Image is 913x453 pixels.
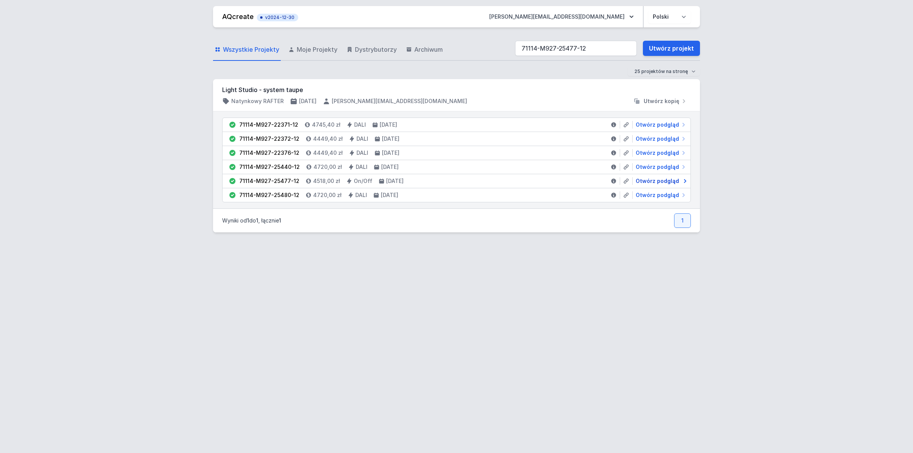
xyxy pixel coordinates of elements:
[247,217,249,224] span: 1
[633,191,687,199] a: Otwórz podgląd
[633,135,687,143] a: Otwórz podgląd
[239,121,298,129] div: 71114-M927-22371-12
[222,217,281,224] p: Wyniki od do , łącznie
[648,10,691,24] select: Wybierz język
[356,163,367,171] h4: DALI
[287,39,339,61] a: Moje Projekty
[633,163,687,171] a: Otwórz podgląd
[674,213,691,228] a: 1
[345,39,398,61] a: Dystrybutorzy
[279,217,281,224] span: 1
[313,177,340,185] h4: 4518,00 zł
[312,121,340,129] h4: 4745,40 zł
[636,121,679,129] span: Otwórz podgląd
[257,12,298,21] button: v2024-12-30
[386,177,404,185] h4: [DATE]
[213,39,281,61] a: Wszystkie Projekty
[355,45,397,54] span: Dystrybutorzy
[515,41,637,56] input: Szukaj wśród projektów i wersji...
[636,177,679,185] span: Otwórz podgląd
[381,163,399,171] h4: [DATE]
[636,163,679,171] span: Otwórz podgląd
[633,149,687,157] a: Otwórz podgląd
[404,39,444,61] a: Archiwum
[239,163,300,171] div: 71114-M927-25440-12
[356,135,368,143] h4: DALI
[299,97,317,105] h4: [DATE]
[380,121,397,129] h4: [DATE]
[231,97,284,105] h4: Natynkowy RAFTER
[261,14,294,21] span: v2024-12-30
[643,41,700,56] a: Utwórz projekt
[381,191,398,199] h4: [DATE]
[355,191,367,199] h4: DALI
[644,97,679,105] span: Utwórz kopię
[633,177,687,185] a: Otwórz podgląd
[222,85,691,94] h3: Light Studio - system taupe
[239,177,299,185] div: 71114-M927-25477-12
[313,191,342,199] h4: 4720,00 zł
[313,135,343,143] h4: 4449,40 zł
[382,149,399,157] h4: [DATE]
[239,149,299,157] div: 71114-M927-22376-12
[483,10,640,24] button: [PERSON_NAME][EMAIL_ADDRESS][DOMAIN_NAME]
[222,13,254,21] a: AQcreate
[297,45,337,54] span: Moje Projekty
[239,135,299,143] div: 71114-M927-22372-12
[239,191,299,199] div: 71114-M927-25480-12
[633,121,687,129] a: Otwórz podgląd
[332,97,467,105] h4: [PERSON_NAME][EMAIL_ADDRESS][DOMAIN_NAME]
[382,135,399,143] h4: [DATE]
[414,45,443,54] span: Archiwum
[223,45,279,54] span: Wszystkie Projekty
[636,149,679,157] span: Otwórz podgląd
[354,177,372,185] h4: On/Off
[636,191,679,199] span: Otwórz podgląd
[630,97,691,105] button: Utwórz kopię
[636,135,679,143] span: Otwórz podgląd
[256,217,258,224] span: 1
[313,149,343,157] h4: 4449,40 zł
[356,149,368,157] h4: DALI
[313,163,342,171] h4: 4720,00 zł
[354,121,366,129] h4: DALI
